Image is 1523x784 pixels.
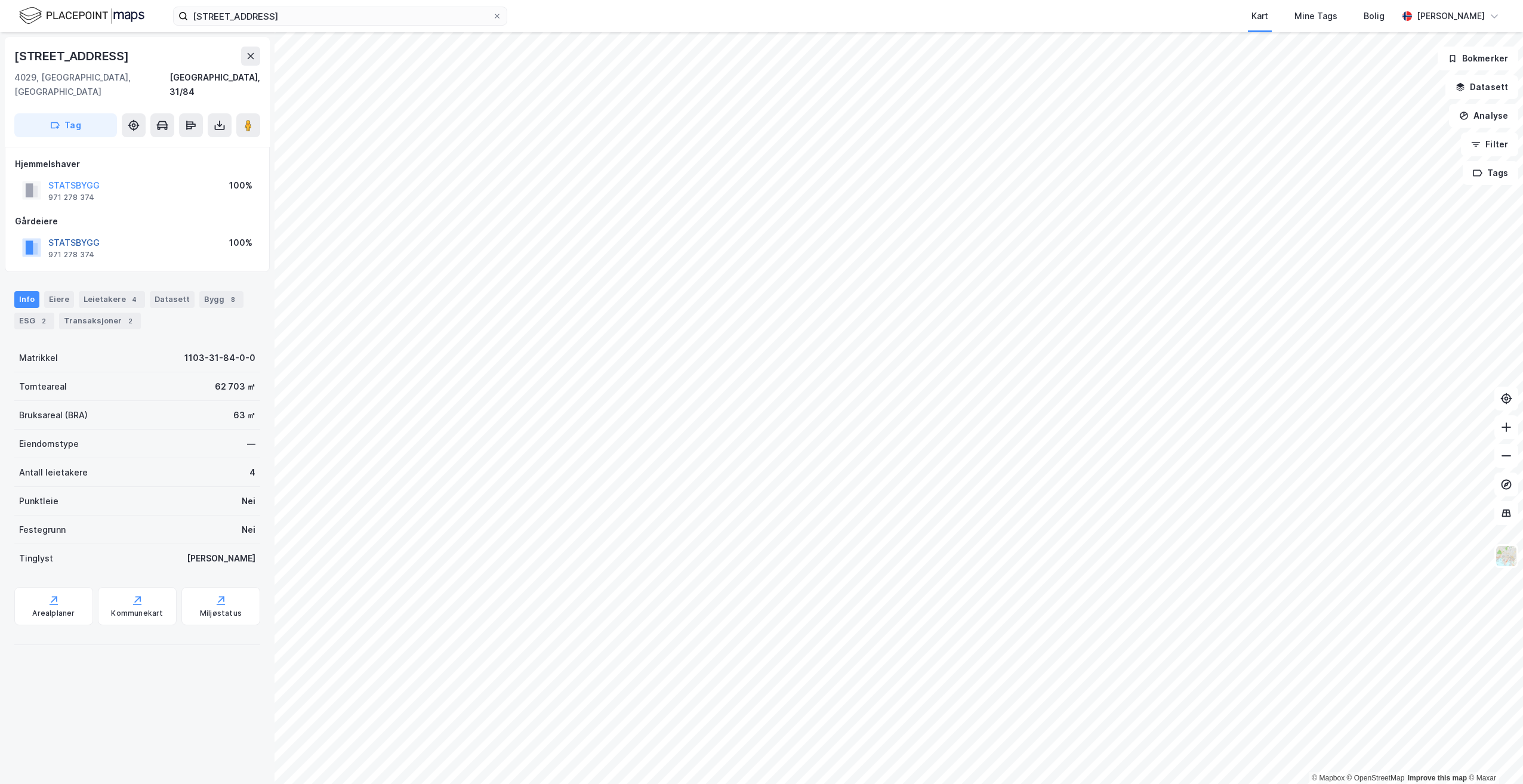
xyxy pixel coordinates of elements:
[15,157,260,171] div: Hjemmelshaver
[59,313,141,329] div: Transaksjoner
[184,351,255,365] div: 1103-31-84-0-0
[1463,161,1518,185] button: Tags
[19,523,66,537] div: Festegrunn
[1417,9,1485,23] div: [PERSON_NAME]
[229,236,252,250] div: 100%
[1364,9,1385,23] div: Bolig
[14,113,117,137] button: Tag
[1461,132,1518,156] button: Filter
[19,551,53,566] div: Tinglyst
[242,523,255,537] div: Nei
[247,437,255,451] div: —
[1347,774,1405,782] a: OpenStreetMap
[1445,75,1518,99] button: Datasett
[48,250,94,260] div: 971 278 374
[14,47,131,66] div: [STREET_ADDRESS]
[249,465,255,480] div: 4
[79,291,145,308] div: Leietakere
[1294,9,1337,23] div: Mine Tags
[48,193,94,202] div: 971 278 374
[44,291,74,308] div: Eiere
[19,494,58,508] div: Punktleie
[1438,47,1518,70] button: Bokmerker
[14,291,39,308] div: Info
[32,609,75,618] div: Arealplaner
[169,70,260,99] div: [GEOGRAPHIC_DATA], 31/84
[233,408,255,422] div: 63 ㎡
[19,5,144,26] img: logo.f888ab2527a4732fd821a326f86c7f29.svg
[188,7,492,25] input: Søk på adresse, matrikkel, gårdeiere, leietakere eller personer
[19,408,88,422] div: Bruksareal (BRA)
[19,351,58,365] div: Matrikkel
[1251,9,1268,23] div: Kart
[19,437,79,451] div: Eiendomstype
[150,291,195,308] div: Datasett
[14,313,54,329] div: ESG
[1495,545,1518,567] img: Z
[187,551,255,566] div: [PERSON_NAME]
[19,465,88,480] div: Antall leietakere
[124,315,136,327] div: 2
[229,178,252,193] div: 100%
[19,379,67,394] div: Tomteareal
[1312,774,1345,782] a: Mapbox
[1408,774,1467,782] a: Improve this map
[215,379,255,394] div: 62 703 ㎡
[128,294,140,305] div: 4
[199,291,243,308] div: Bygg
[15,214,260,229] div: Gårdeiere
[242,494,255,508] div: Nei
[1463,727,1523,784] iframe: Chat Widget
[200,609,242,618] div: Miljøstatus
[1449,104,1518,128] button: Analyse
[111,609,163,618] div: Kommunekart
[14,70,169,99] div: 4029, [GEOGRAPHIC_DATA], [GEOGRAPHIC_DATA]
[227,294,239,305] div: 8
[38,315,50,327] div: 2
